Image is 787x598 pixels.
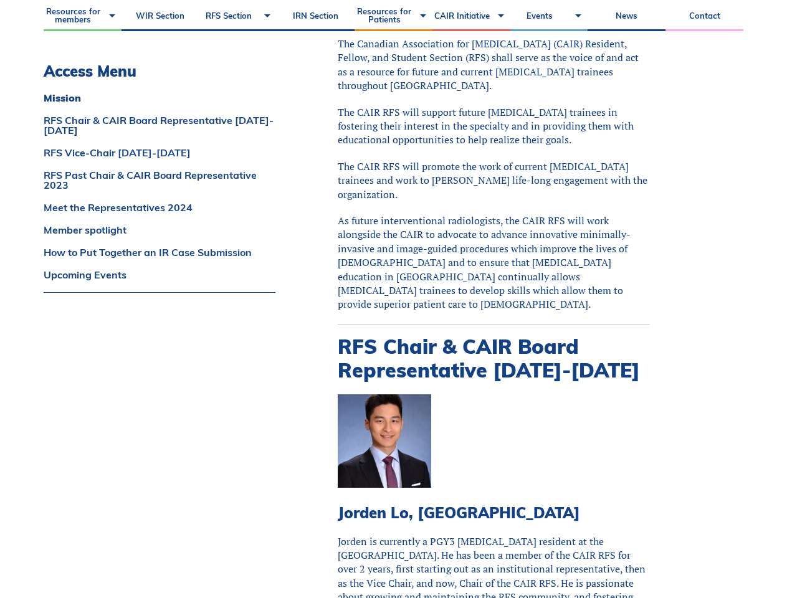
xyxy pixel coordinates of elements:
[338,335,650,382] h2: RFS Chair & CAIR Board Representative [DATE]-[DATE]
[338,37,650,93] p: The Canadian Association for [MEDICAL_DATA] (CAIR) Resident, Fellow, and Student Section (RFS) sh...
[44,170,275,190] a: RFS Past Chair & CAIR Board Representative 2023
[44,148,275,158] a: RFS Vice-Chair [DATE]-[DATE]
[338,105,650,147] p: The CAIR RFS will support future [MEDICAL_DATA] trainees in fostering their interest in the speci...
[44,270,275,280] a: Upcoming Events
[44,93,275,103] a: Mission
[44,115,275,135] a: RFS Chair & CAIR Board Representative [DATE]-[DATE]
[338,504,650,522] h3: Jorden Lo, [GEOGRAPHIC_DATA]
[44,202,275,212] a: Meet the Representatives 2024
[44,225,275,235] a: Member spotlight
[338,159,650,201] p: The CAIR RFS will promote the work of current [MEDICAL_DATA] trainees and work to [PERSON_NAME] l...
[44,247,275,257] a: How to Put Together an IR Case Submission
[338,214,650,311] p: As future interventional radiologists, the CAIR RFS will work alongside the CAIR to advocate to a...
[44,62,275,80] h3: Access Menu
